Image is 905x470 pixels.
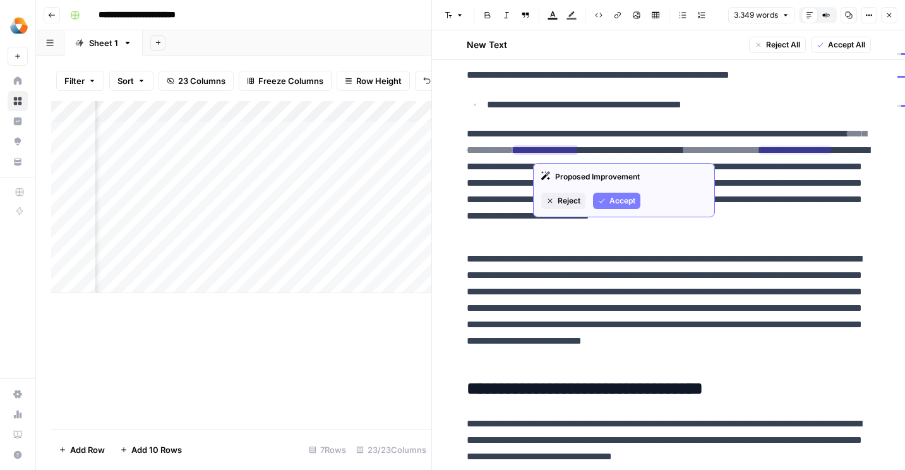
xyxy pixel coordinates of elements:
[8,152,28,172] a: Your Data
[728,7,795,23] button: 3.349 words
[541,193,585,209] button: Reject
[8,15,30,37] img: Milengo Logo
[593,193,640,209] button: Accept
[8,10,28,42] button: Workspace: Milengo
[351,440,431,460] div: 23/23 Columns
[734,9,778,21] span: 3.349 words
[112,440,189,460] button: Add 10 Rows
[109,71,153,91] button: Sort
[304,440,351,460] div: 7 Rows
[8,91,28,111] a: Browse
[8,404,28,425] a: Usage
[811,37,871,53] button: Accept All
[8,71,28,91] a: Home
[64,30,143,56] a: Sheet 1
[356,75,402,87] span: Row Height
[749,37,806,53] button: Reject All
[8,111,28,131] a: Insights
[8,131,28,152] a: Opportunities
[159,71,234,91] button: 23 Columns
[609,195,635,207] span: Accept
[178,75,225,87] span: 23 Columns
[541,171,707,183] div: Proposed Improvement
[467,39,507,51] h2: New Text
[117,75,134,87] span: Sort
[131,443,182,456] span: Add 10 Rows
[51,440,112,460] button: Add Row
[64,75,85,87] span: Filter
[56,71,104,91] button: Filter
[8,425,28,445] a: Learning Hub
[8,384,28,404] a: Settings
[8,445,28,465] button: Help + Support
[70,443,105,456] span: Add Row
[337,71,410,91] button: Row Height
[258,75,323,87] span: Freeze Columns
[239,71,332,91] button: Freeze Columns
[558,195,580,207] span: Reject
[766,39,800,51] span: Reject All
[89,37,118,49] div: Sheet 1
[828,39,865,51] span: Accept All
